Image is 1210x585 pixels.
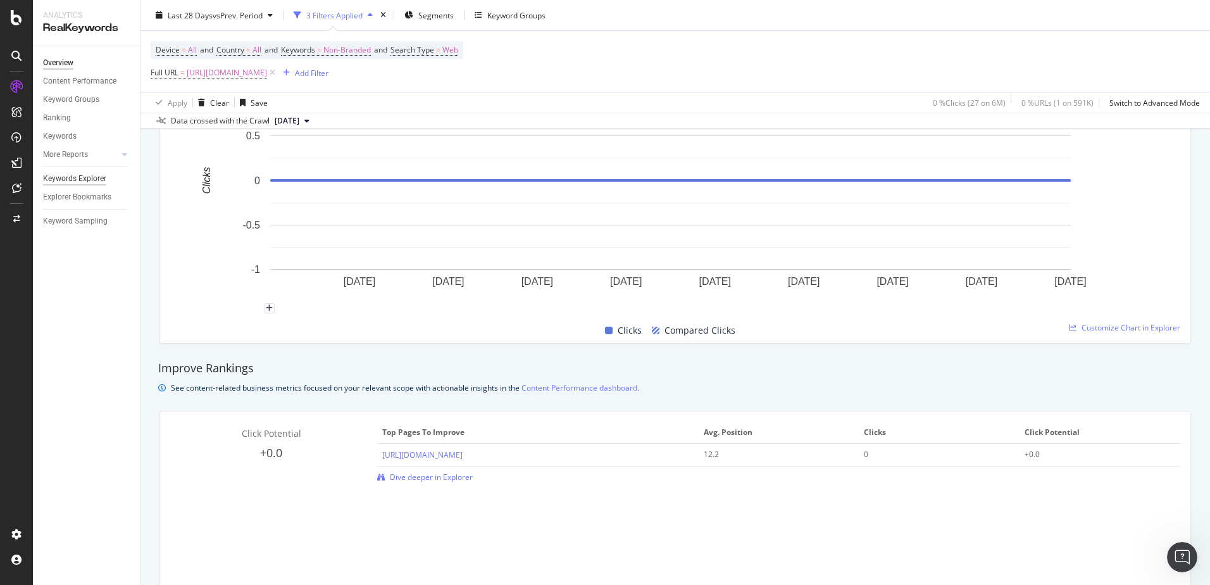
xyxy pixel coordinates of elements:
div: RealKeywords [43,21,130,35]
span: = [317,44,321,55]
div: Improve Rankings [158,360,1192,377]
div: Explorer Bookmarks [43,191,111,204]
text: [DATE] [788,275,820,286]
span: Non-Branded [323,41,371,59]
button: Add Filter [278,65,328,80]
button: 3 Filters Applied [289,5,378,25]
span: All [188,41,197,59]
text: 0 [254,175,260,186]
button: Segments [399,5,459,25]
text: Clicks [201,167,212,194]
div: More Reports [43,148,88,161]
iframe: Intercom live chat [1167,542,1197,572]
div: Keyword Sampling [43,215,108,228]
a: Explorer Bookmarks [43,191,131,204]
button: Keyword Groups [470,5,551,25]
div: info banner [158,381,1192,394]
button: Save [235,92,268,113]
span: and [200,44,213,55]
div: Analytics [43,10,130,21]
span: [URL][DOMAIN_NAME] [187,64,267,82]
span: Click Potential [242,427,301,439]
span: Compared Clicks [664,323,735,338]
span: Avg. Position [704,427,851,438]
div: Keywords [43,130,77,143]
a: More Reports [43,148,118,161]
a: Keyword Sampling [43,215,131,228]
span: +0.0 [260,445,282,460]
span: and [374,44,387,55]
text: 0.5 [246,130,260,141]
a: Keywords Explorer [43,172,131,186]
button: Apply [151,92,187,113]
text: -0.5 [242,220,260,230]
span: Search Type [390,44,434,55]
span: Keywords [281,44,315,55]
span: Dive deeper in Explorer [390,472,473,482]
text: [DATE] [610,275,642,286]
span: Top pages to improve [382,427,690,438]
div: Add Filter [295,67,328,78]
div: 0 [864,449,999,460]
span: Web [442,41,458,59]
text: [DATE] [344,275,375,286]
text: -1 [251,264,260,275]
div: 12.2 [704,449,839,460]
text: [DATE] [1054,275,1086,286]
div: times [378,9,389,22]
a: Ranking [43,111,131,125]
a: Keyword Groups [43,93,131,106]
span: = [246,44,251,55]
text: [DATE] [432,275,464,286]
button: Last 28 DaysvsPrev. Period [151,5,278,25]
a: Content Performance [43,75,131,88]
span: Click Potential [1025,427,1172,438]
div: Keywords Explorer [43,172,106,186]
span: = [182,44,186,55]
div: Content Performance [43,75,116,88]
div: plus [265,303,275,313]
span: Clicks [618,323,642,338]
span: Segments [418,9,454,20]
div: 0 % Clicks ( 27 on 6M ) [933,97,1006,108]
div: Keyword Groups [487,9,546,20]
text: [DATE] [876,275,908,286]
div: 0 % URLs ( 1 on 591K ) [1021,97,1094,108]
span: Last 28 Days [168,9,213,20]
span: vs Prev. Period [213,9,263,20]
a: Dive deeper in Explorer [377,472,473,482]
div: +0.0 [1025,449,1160,460]
span: Customize Chart in Explorer [1082,322,1180,333]
a: Keywords [43,130,131,143]
div: Keyword Groups [43,93,99,106]
span: Full URL [151,67,178,78]
a: Content Performance dashboard. [521,381,639,394]
span: 2025 Sep. 9th [275,115,299,127]
a: [URL][DOMAIN_NAME] [382,450,463,460]
div: Ranking [43,111,71,125]
span: and [265,44,278,55]
span: Clicks [864,427,1011,438]
text: [DATE] [966,275,997,286]
text: [DATE] [521,275,553,286]
text: [DATE] [699,275,731,286]
div: Save [251,97,268,108]
button: Switch to Advanced Mode [1104,92,1200,113]
span: = [180,67,185,78]
div: Switch to Advanced Mode [1109,97,1200,108]
span: Country [216,44,244,55]
button: Clear [193,92,229,113]
a: Customize Chart in Explorer [1069,322,1180,333]
span: Device [156,44,180,55]
span: = [436,44,440,55]
div: 3 Filters Applied [306,9,363,20]
svg: A chart. [170,85,1171,308]
div: See content-related business metrics focused on your relevant scope with actionable insights in the [171,381,639,394]
a: Overview [43,56,131,70]
button: [DATE] [270,113,315,129]
div: Overview [43,56,73,70]
div: Apply [168,97,187,108]
div: Clear [210,97,229,108]
div: Data crossed with the Crawl [171,115,270,127]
